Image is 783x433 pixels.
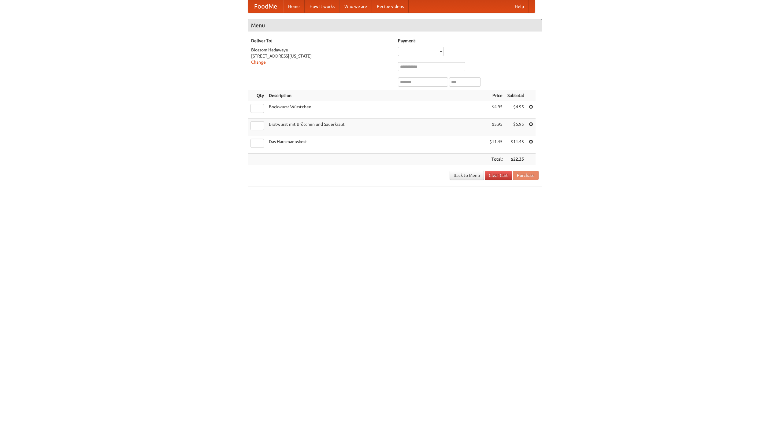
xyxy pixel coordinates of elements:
[305,0,340,13] a: How it works
[248,0,283,13] a: FoodMe
[251,60,266,65] a: Change
[266,136,487,154] td: Das Hausmannskost
[266,101,487,119] td: Bockwurst Würstchen
[487,90,505,101] th: Price
[505,136,526,154] td: $11.45
[487,119,505,136] td: $5.95
[398,38,539,44] h5: Payment:
[485,171,512,180] a: Clear Cart
[505,90,526,101] th: Subtotal
[283,0,305,13] a: Home
[505,101,526,119] td: $4.95
[513,171,539,180] button: Purchase
[251,53,392,59] div: [STREET_ADDRESS][US_STATE]
[505,154,526,165] th: $22.35
[505,119,526,136] td: $5.95
[510,0,529,13] a: Help
[266,119,487,136] td: Bratwurst mit Brötchen und Sauerkraut
[340,0,372,13] a: Who we are
[251,38,392,44] h5: Deliver To:
[251,47,392,53] div: Blossom Hadawaye
[248,19,542,32] h4: Menu
[487,154,505,165] th: Total:
[487,101,505,119] td: $4.95
[450,171,484,180] a: Back to Menu
[487,136,505,154] td: $11.45
[372,0,409,13] a: Recipe videos
[248,90,266,101] th: Qty
[266,90,487,101] th: Description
